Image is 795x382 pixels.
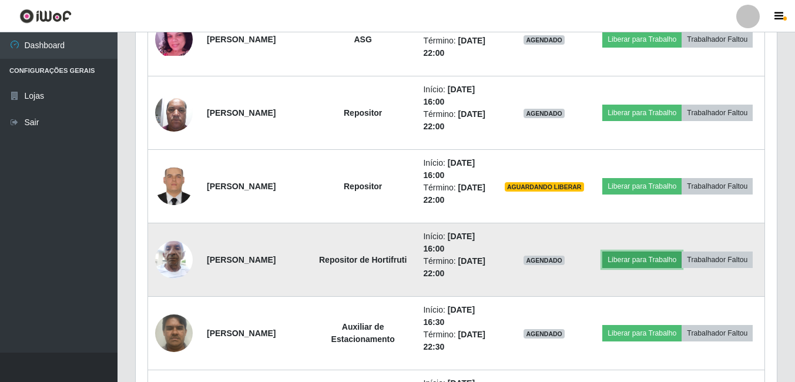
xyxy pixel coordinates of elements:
li: Início: [423,157,490,182]
img: 1752587880902.jpeg [155,308,193,358]
span: AGENDADO [524,35,565,45]
button: Liberar para Trabalho [602,31,682,48]
button: Liberar para Trabalho [602,325,682,341]
strong: Repositor [344,108,382,118]
span: AGUARDANDO LIBERAR [505,182,584,192]
button: Trabalhador Faltou [682,325,753,341]
strong: ASG [354,35,371,44]
button: Liberar para Trabalho [602,252,682,268]
img: 1740417182647.jpeg [155,162,193,212]
li: Término: [423,35,490,59]
span: AGENDADO [524,109,565,118]
strong: [PERSON_NAME] [207,329,276,338]
li: Início: [423,230,490,255]
span: AGENDADO [524,256,565,265]
time: [DATE] 16:00 [423,158,475,180]
strong: [PERSON_NAME] [207,255,276,264]
strong: Auxiliar de Estacionamento [331,322,395,344]
img: 1659545853333.jpeg [155,88,193,138]
li: Término: [423,108,490,133]
time: [DATE] 16:00 [423,232,475,253]
strong: [PERSON_NAME] [207,182,276,191]
button: Trabalhador Faltou [682,252,753,268]
button: Liberar para Trabalho [602,105,682,121]
li: Término: [423,329,490,353]
strong: [PERSON_NAME] [207,35,276,44]
span: AGENDADO [524,329,565,339]
img: 1744415855733.jpeg [155,23,193,56]
button: Trabalhador Faltou [682,105,753,121]
button: Trabalhador Faltou [682,178,753,195]
li: Início: [423,83,490,108]
time: [DATE] 16:00 [423,85,475,106]
strong: [PERSON_NAME] [207,108,276,118]
button: Trabalhador Faltou [682,31,753,48]
li: Início: [423,304,490,329]
time: [DATE] 16:30 [423,305,475,327]
button: Liberar para Trabalho [602,178,682,195]
strong: Repositor de Hortifruti [319,255,407,264]
strong: Repositor [344,182,382,191]
img: 1743965211684.jpeg [155,234,193,284]
li: Término: [423,255,490,280]
li: Término: [423,182,490,206]
img: CoreUI Logo [19,9,72,24]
